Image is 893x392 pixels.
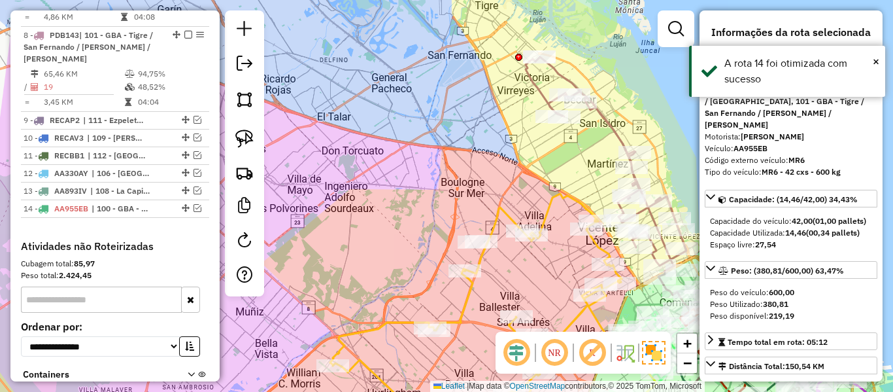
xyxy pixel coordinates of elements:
div: Atividade não roteirizada - Guillermo Falcone [465,235,497,248]
em: Visualizar rota [194,134,201,141]
div: Atividade não roteirizada - MARCOS D ALESSANDRO [523,50,556,63]
strong: [PERSON_NAME] [741,132,804,141]
a: Leaflet [433,382,465,391]
span: RECAV3 [54,133,84,143]
span: 100 - GBA - Garin / Nordelta / Loma Verde / Troncos, 101 - GBA - Tigre / San Fernando / Martínez ... [92,203,152,215]
div: Veículo: [705,143,877,154]
a: Reroteirizar Sessão [231,227,258,257]
div: Distância Total: [718,361,824,372]
span: Tempo total em rota: 05:12 [728,337,828,347]
span: Capacidade: (14,46/42,00) 34,43% [729,194,858,204]
strong: 42,00 [792,216,813,226]
td: 48,52% [137,80,203,94]
div: Capacidade Utilizada: [710,227,872,239]
span: Ocultar NR [539,337,570,368]
td: 04:04 [137,96,203,109]
span: 108 - La Capillla - Florencia Vareia, 109 - San Vicente - Alejandro Korn - Glew [90,185,150,197]
em: Alterar sequência das rotas [173,31,180,39]
i: Tempo total em rota [125,98,131,106]
span: 11 - [24,151,84,160]
span: 9 - [24,115,80,125]
strong: MR6 - 42 cxs - 600 kg [762,167,841,177]
strong: 2.424,45 [59,270,92,280]
a: Nova sessão e pesquisa [231,16,258,45]
a: Capacidade: (14,46/42,00) 34,43% [705,190,877,207]
em: Finalizar rota [184,31,192,39]
strong: (00,34 pallets) [806,228,860,238]
a: Zoom out [677,353,697,373]
span: Peso do veículo: [710,287,794,297]
strong: (01,00 pallets) [813,216,866,226]
span: 106 - La Plata [92,168,152,179]
div: Atividade não roteirizada - Maria Elena Cordero [458,236,490,249]
td: = [24,96,30,109]
span: AA955EB [54,204,88,213]
strong: 380,81 [763,299,788,309]
img: Exibir/Ocultar setores [642,341,666,365]
a: OpenStreetMap [510,382,565,391]
span: Peso: (380,81/600,00) 63,47% [731,266,844,276]
span: AA330AY [54,168,88,178]
em: Visualizar rota [194,204,201,212]
em: Alterar sequência das rotas [182,187,190,194]
button: Close [873,52,879,71]
td: 4,86 KM [43,10,120,24]
em: Visualizar rota [194,187,201,194]
img: Selecionar atividades - polígono [235,90,254,109]
i: % de utilização do peso [125,70,135,78]
td: 65,46 KM [43,67,124,80]
span: PDB143 [50,30,79,40]
span: × [873,54,879,69]
td: = [24,10,30,24]
strong: 14,46 [785,228,806,238]
a: Exibir filtros [663,16,689,42]
span: Ocultar deslocamento [501,337,532,368]
img: Fluxo de ruas [615,342,635,363]
span: − [683,355,692,371]
div: Atividade não roteirizada - Maria eugenia Diaz diez [666,242,698,255]
em: Visualizar rota [194,151,201,159]
div: Atividade não roteirizada - Fran Denari [564,96,597,109]
strong: AA955EB [733,143,767,153]
span: Exibir rótulo [577,337,608,368]
a: Exportar sessão [231,50,258,80]
img: Criar rota [235,164,254,182]
i: % de utilização da cubagem [125,83,135,91]
span: + [683,335,692,351]
span: 14 - [24,204,88,213]
strong: 27,54 [755,240,776,249]
span: 109 - San Vicente - Alejandro Korn - Glew [87,132,147,144]
td: / [24,80,30,94]
div: Nome da rota: [705,72,877,131]
a: Zoom in [677,334,697,353]
i: Total de Atividades [31,83,39,91]
span: 10 - [24,133,84,143]
span: 12 - [24,168,88,178]
div: Peso disponível: [710,310,872,322]
span: | 101 - GBA - Tigre / San Fernando / [PERSON_NAME] / [PERSON_NAME] [24,30,153,63]
div: Peso Utilizado: [710,298,872,310]
em: Visualizar rota [194,169,201,177]
div: Tipo do veículo: [705,166,877,178]
div: Atividade não roteirizada - Rocio Gimenez Santa Cruz [535,110,568,123]
td: 94,75% [137,67,203,80]
strong: 219,19 [769,311,794,321]
strong: MR6 [788,155,805,165]
div: Atividade não roteirizada - Luciana Delbuono [608,324,641,337]
h4: Informações da rota selecionada [705,26,877,39]
em: Alterar sequência das rotas [182,204,190,212]
strong: 100 - GBA - Garin / [GEOGRAPHIC_DATA] / [GEOGRAPHIC_DATA] / [GEOGRAPHIC_DATA], 101 - GBA - Tigre ... [705,73,874,130]
label: Ordenar por: [21,319,209,334]
div: Peso total: [21,270,209,281]
div: A rota 14 foi otimizada com sucesso [724,56,875,87]
img: Selecionar atividades - laço [235,130,254,148]
span: 8 - [24,30,153,63]
button: Ordem crescente [179,336,200,357]
strong: 85,97 [74,258,95,268]
span: Containers [23,368,171,382]
div: Motorista: [705,131,877,143]
em: Opções [196,31,204,39]
td: 04:08 [133,10,197,24]
div: Espaço livre: [710,239,872,251]
strong: 600,00 [769,287,794,297]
